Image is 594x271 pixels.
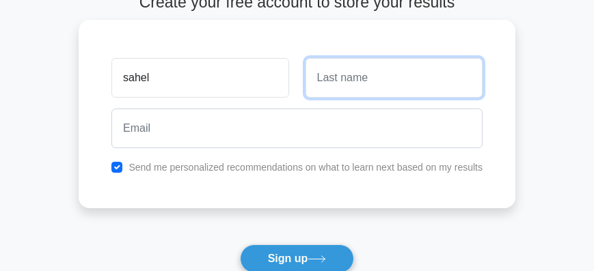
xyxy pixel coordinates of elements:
input: Email [111,109,483,148]
label: Send me personalized recommendations on what to learn next based on my results [129,162,483,173]
input: Last name [306,58,483,98]
input: First name [111,58,288,98]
